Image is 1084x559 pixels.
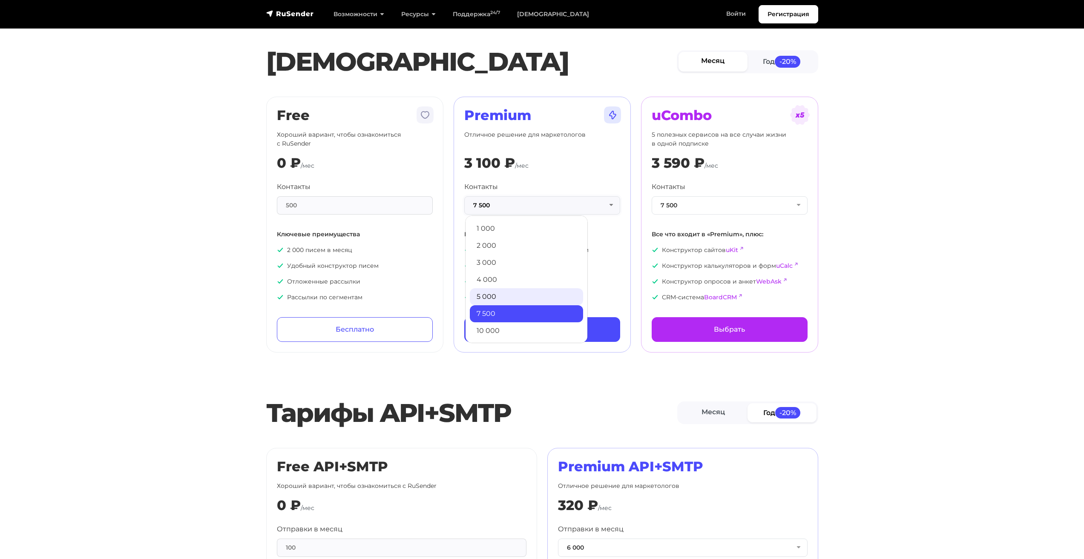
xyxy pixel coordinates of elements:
[790,105,810,125] img: tarif-ucombo.svg
[652,293,808,302] p: CRM-система
[652,182,685,192] label: Контакты
[444,6,509,23] a: Поддержка24/7
[652,155,704,171] div: 3 590 ₽
[509,6,598,23] a: [DEMOGRAPHIC_DATA]
[652,261,808,270] p: Конструктор калькуляторов и форм
[652,107,808,123] h2: uCombo
[277,230,433,239] p: Ключевые преимущества
[464,230,620,239] p: Все что входит в «Free», плюс:
[464,182,498,192] label: Контакты
[464,262,471,269] img: icon-ok.svg
[652,317,808,342] a: Выбрать
[652,294,658,301] img: icon-ok.svg
[726,246,738,254] a: uKit
[470,305,583,322] a: 7 500
[464,247,471,253] img: icon-ok.svg
[598,504,612,512] span: /мес
[652,130,808,148] p: 5 полезных сервисов на все случаи жизни в одной подписке
[277,277,433,286] p: Отложенные рассылки
[277,246,433,255] p: 2 000 писем в месяц
[558,539,808,557] button: 6 000
[277,524,342,534] label: Отправки в месяц
[652,247,658,253] img: icon-ok.svg
[756,278,782,285] a: WebAsk
[652,246,808,255] p: Конструктор сайтов
[470,288,583,305] a: 5 000
[464,293,620,302] p: Приоритетная модерация
[277,247,284,253] img: icon-ok.svg
[266,46,677,77] h1: [DEMOGRAPHIC_DATA]
[775,407,801,419] span: -20%
[464,261,620,270] p: Приоритетная поддержка
[558,482,808,490] p: Отличное решение для маркетологов
[464,155,515,171] div: 3 100 ₽
[759,5,818,23] a: Регистрация
[470,339,583,356] a: 13 000
[464,277,620,286] p: Помощь с импортом базы
[277,278,284,285] img: icon-ok.svg
[470,271,583,288] a: 4 000
[325,6,393,23] a: Возможности
[558,459,808,475] h2: Premium API+SMTP
[277,261,433,270] p: Удобный конструктор писем
[301,162,314,169] span: /мес
[464,246,620,255] p: Неограниченное количество писем
[393,6,444,23] a: Ресурсы
[464,196,620,215] button: 7 500
[277,182,311,192] label: Контакты
[679,403,748,422] a: Месяц
[464,294,471,301] img: icon-ok.svg
[277,459,526,475] h2: Free API+SMTP
[464,317,620,342] a: Выбрать
[277,293,433,302] p: Рассылки по сегментам
[470,322,583,339] a: 10 000
[515,162,529,169] span: /мес
[277,497,301,513] div: 0 ₽
[464,130,620,148] p: Отличное решение для маркетологов
[558,497,598,513] div: 320 ₽
[718,5,754,23] a: Войти
[679,52,748,71] a: Месяц
[490,10,500,15] sup: 24/7
[748,52,817,71] a: Год
[558,524,624,534] label: Отправки в месяц
[277,130,433,148] p: Хороший вариант, чтобы ознакомиться с RuSender
[470,254,583,271] a: 3 000
[704,293,737,301] a: BoardCRM
[704,162,718,169] span: /мес
[652,196,808,215] button: 7 500
[748,403,817,422] a: Год
[277,482,526,490] p: Хороший вариант, чтобы ознакомиться с RuSender
[266,9,314,18] img: RuSender
[266,398,677,428] h2: Тарифы API+SMTP
[464,107,620,123] h2: Premium
[301,504,314,512] span: /мес
[465,215,588,343] ul: 7 500
[277,317,433,342] a: Бесплатно
[776,262,793,269] a: uCalc
[277,262,284,269] img: icon-ok.svg
[277,294,284,301] img: icon-ok.svg
[602,105,623,125] img: tarif-premium.svg
[652,278,658,285] img: icon-ok.svg
[470,237,583,254] a: 2 000
[277,107,433,123] h2: Free
[652,277,808,286] p: Конструктор опросов и анкет
[470,220,583,237] a: 1 000
[464,278,471,285] img: icon-ok.svg
[277,155,301,171] div: 0 ₽
[415,105,435,125] img: tarif-free.svg
[652,262,658,269] img: icon-ok.svg
[775,56,800,67] span: -20%
[652,230,808,239] p: Все что входит в «Premium», плюс:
